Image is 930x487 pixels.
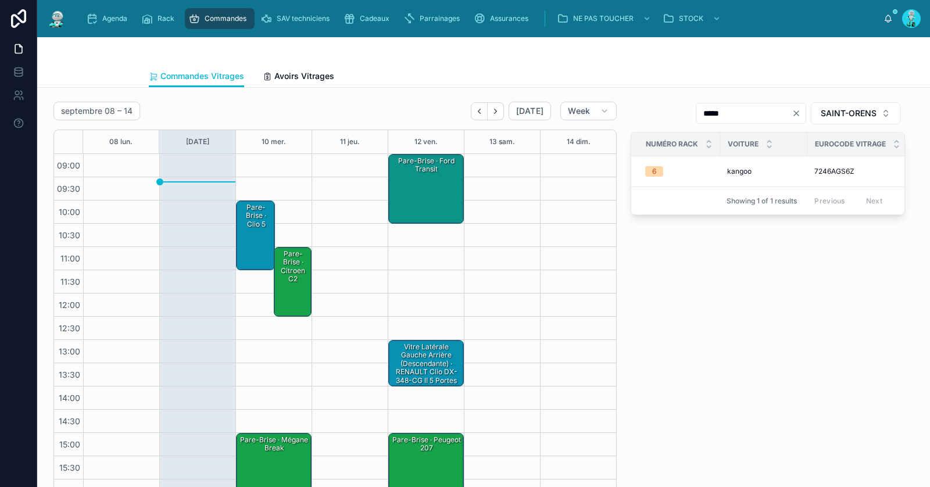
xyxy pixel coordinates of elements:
[257,8,338,29] a: SAV techniciens
[340,130,360,153] button: 11 jeu.
[488,102,504,120] button: Next
[420,14,460,23] span: Parrainages
[821,108,877,119] span: SAINT-ORENS
[567,130,591,153] button: 14 dim.
[646,139,698,149] span: Numéro Rack
[659,8,727,29] a: STOCK
[58,277,83,287] span: 11:30
[54,184,83,194] span: 09:30
[811,102,900,124] button: Select Button
[56,463,83,472] span: 15:30
[158,14,174,23] span: Rack
[56,416,83,426] span: 14:30
[727,196,797,206] span: Showing 1 of 1 results
[149,66,244,88] a: Commandes Vitrages
[274,70,334,82] span: Avoirs Vitrages
[77,6,884,31] div: scrollable content
[186,130,209,153] button: [DATE]
[58,253,83,263] span: 11:00
[276,249,310,285] div: Pare-Brise · Citroen C2
[490,14,528,23] span: Assurances
[263,66,334,89] a: Avoirs Vitrages
[573,14,634,23] span: NE PAS TOUCHER
[471,102,488,120] button: Back
[56,370,83,379] span: 13:30
[238,202,274,230] div: Pare-Brise · Clio 5
[679,14,703,23] span: STOCK
[652,166,656,177] div: 6
[360,14,389,23] span: Cadeaux
[814,167,901,176] a: 7246AGS6Z
[389,341,463,386] div: Vitre Latérale Gauche Arrière (Descendante) · RENAULT Clio DX-348-CG II 5 Portes Phase 2 1.5 dCi ...
[54,160,83,170] span: 09:00
[340,8,398,29] a: Cadeaux
[238,435,310,454] div: Pare-Brise · Mégane break
[56,346,83,356] span: 13:00
[185,8,255,29] a: Commandes
[56,230,83,240] span: 10:30
[46,9,67,28] img: App logo
[470,8,536,29] a: Assurances
[83,8,135,29] a: Agenda
[400,8,468,29] a: Parrainages
[645,166,713,177] a: 6
[61,105,133,117] h2: septembre 08 – 14
[391,342,463,403] div: Vitre Latérale Gauche Arrière (Descendante) · RENAULT Clio DX-348-CG II 5 Portes Phase 2 1.5 dCi ...
[792,109,806,118] button: Clear
[56,323,83,333] span: 12:30
[138,8,183,29] a: Rack
[56,439,83,449] span: 15:00
[391,156,463,175] div: Pare-Brise · Ford transit
[414,130,438,153] button: 12 ven.
[815,139,886,149] span: Eurocode Vitrage
[109,130,133,153] button: 08 lun.
[489,130,515,153] button: 13 sam.
[516,106,543,116] span: [DATE]
[237,201,275,270] div: Pare-Brise · Clio 5
[160,70,244,82] span: Commandes Vitrages
[262,130,286,153] button: 10 mer.
[553,8,657,29] a: NE PAS TOUCHER
[102,14,127,23] span: Agenda
[728,139,759,149] span: Voiture
[727,167,800,176] a: kangoo
[727,167,752,176] span: kangoo
[277,14,330,23] span: SAV techniciens
[389,155,463,223] div: Pare-Brise · Ford transit
[560,102,616,120] button: Week
[56,393,83,403] span: 14:00
[205,14,246,23] span: Commandes
[814,167,854,176] span: 7246AGS6Z
[568,106,590,116] span: Week
[391,435,463,454] div: Pare-Brise · Peugeot 207
[274,248,311,316] div: Pare-Brise · Citroen C2
[509,102,551,120] button: [DATE]
[56,300,83,310] span: 12:00
[56,207,83,217] span: 10:00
